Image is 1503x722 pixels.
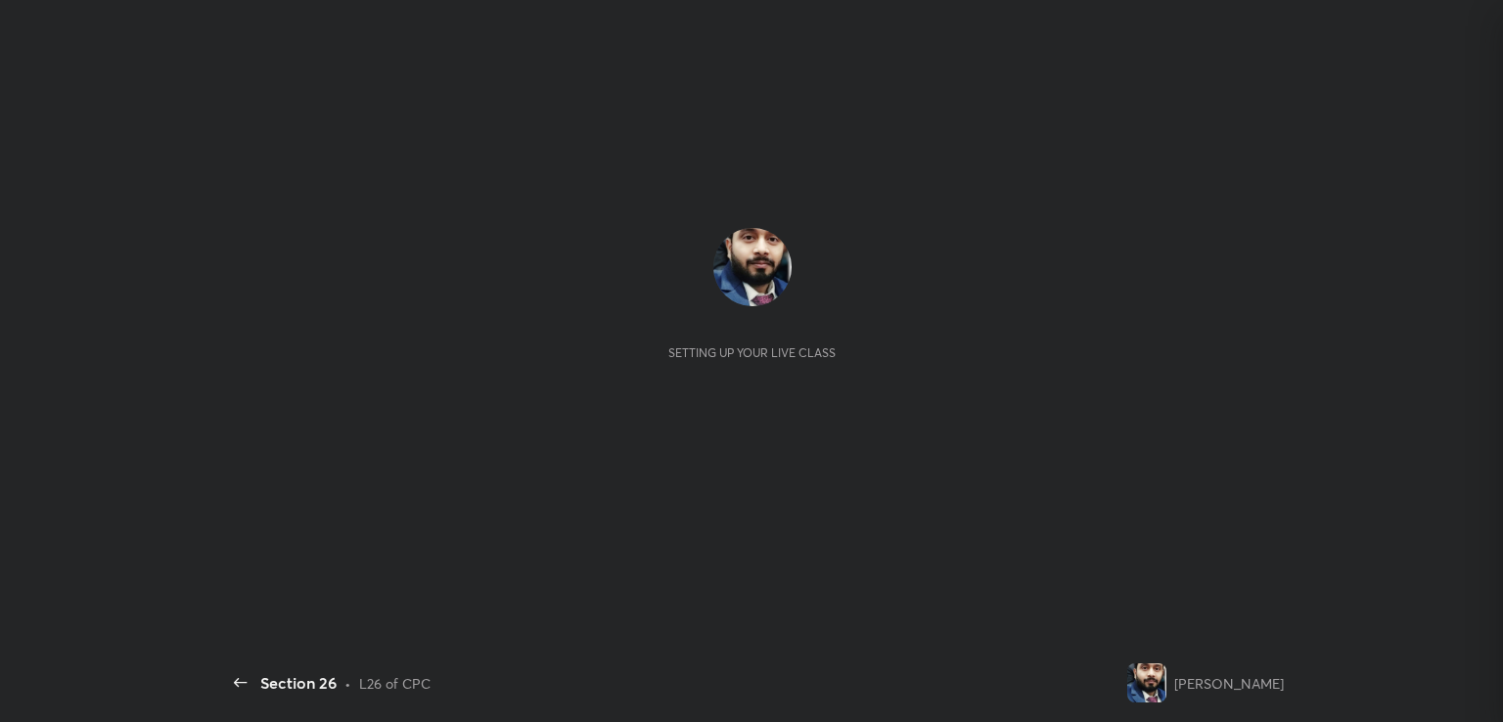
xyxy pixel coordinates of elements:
[260,671,337,695] div: Section 26
[713,228,792,306] img: 0ee430d530ea4eab96c2489b3c8ae121.jpg
[668,345,836,360] div: Setting up your live class
[344,673,351,694] div: •
[1127,663,1166,702] img: 0ee430d530ea4eab96c2489b3c8ae121.jpg
[1174,673,1284,694] div: [PERSON_NAME]
[359,673,431,694] div: L26 of CPC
